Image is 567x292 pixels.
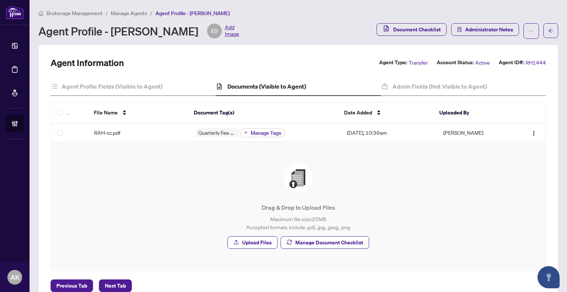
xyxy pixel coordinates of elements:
[60,151,537,261] span: File UploadDrag & Drop to Upload FilesMaximum file size:25MBAccepted formats include .pdf, .jpg, ...
[281,236,369,249] button: Manage Document Checklist
[51,57,124,69] h2: Agent Information
[227,82,306,91] h4: Documents (Visible to Agent)
[105,280,126,292] span: Next Tab
[225,24,239,38] span: Add Image
[56,280,87,292] span: Previous Tab
[526,58,546,67] span: RH1444
[38,11,44,16] span: home
[344,109,372,117] span: Date Added
[94,128,120,137] span: RAH-cc.pdf
[10,272,20,282] span: AK
[38,24,239,38] div: Agent Profile - [PERSON_NAME]
[433,102,508,124] th: Uploaded By
[242,237,272,248] span: Upload Files
[537,266,560,288] button: Open asap
[451,23,519,36] button: Administrator Notes
[195,130,240,135] span: Quarterly Fee Auto-Debit Authorization
[393,24,441,35] span: Document Checklist
[409,58,428,67] span: Transfer
[251,130,281,135] span: Manage Tags
[437,58,474,67] label: Account Status:
[244,131,248,134] span: plus
[457,27,462,32] span: solution
[106,9,108,17] li: /
[499,58,524,67] label: Agent ID#:
[338,102,433,124] th: Date Added
[6,6,24,19] img: logo
[475,58,490,67] span: Active
[47,10,103,17] span: Brokerage Management
[111,10,147,17] span: Manage Agents
[227,236,278,249] button: Upload Files
[341,124,437,142] td: [DATE], 10:39am
[188,102,338,124] th: Document Tag(s)
[99,279,132,292] button: Next Tab
[528,127,540,138] button: Logo
[392,82,487,91] h4: Admin Fields (Not Visible to Agent)
[66,215,531,231] p: Maximum file size: 25 MB Accepted formats include .pdf, .jpg, .jpeg, .png
[465,24,513,35] span: Administrator Notes
[437,124,513,142] td: [PERSON_NAME]
[379,58,407,67] label: Agent Type:
[51,279,93,292] button: Previous Tab
[241,128,285,137] button: Manage Tags
[94,109,118,117] span: File Name
[377,23,447,36] button: Document Checklist
[531,130,537,136] img: Logo
[283,163,313,193] img: File Upload
[66,203,531,212] p: Drag & Drop to Upload Files
[155,10,230,17] span: Agent Profile - [PERSON_NAME]
[150,9,152,17] li: /
[211,27,218,35] span: ED
[88,102,188,124] th: File Name
[295,237,363,248] span: Manage Document Checklist
[62,82,162,91] h4: Agent Profile Fields (Visible to Agent)
[548,28,553,33] span: arrow-left
[529,28,534,34] span: ellipsis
